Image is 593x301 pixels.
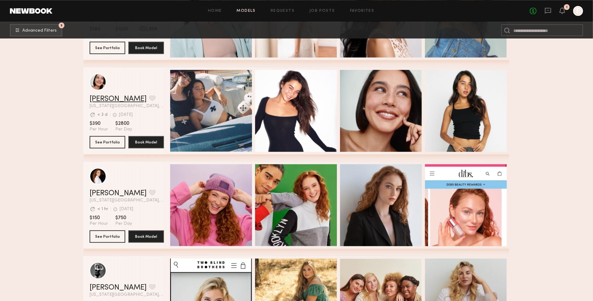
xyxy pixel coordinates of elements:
[115,221,132,227] span: Per Day
[115,127,132,132] span: Per Day
[90,230,125,243] button: See Portfolio
[90,221,108,227] span: Per Hour
[115,120,132,127] span: $2800
[90,284,147,291] a: [PERSON_NAME]
[120,207,133,211] div: [DATE]
[566,6,568,9] div: 1
[350,9,374,13] a: Favorites
[128,136,164,148] button: Book Model
[309,9,335,13] a: Job Posts
[22,29,57,33] span: Advanced Filters
[90,95,147,103] a: [PERSON_NAME]
[90,42,125,54] button: See Portfolio
[119,113,133,117] div: [DATE]
[271,9,294,13] a: Requests
[90,127,108,132] span: Per Hour
[90,215,108,221] span: $150
[90,293,164,297] span: [US_STATE][GEOGRAPHIC_DATA], [GEOGRAPHIC_DATA]
[97,113,108,117] div: < 3 d
[237,9,256,13] a: Models
[115,215,132,221] span: $750
[128,230,164,243] button: Book Model
[61,24,63,27] span: 3
[90,120,108,127] span: $390
[90,136,125,148] button: See Portfolio
[10,24,62,36] button: 3Advanced Filters
[128,42,164,54] button: Book Model
[90,190,147,197] a: [PERSON_NAME]
[90,104,164,108] span: [US_STATE][GEOGRAPHIC_DATA], [GEOGRAPHIC_DATA]
[208,9,222,13] a: Home
[90,198,164,203] span: [US_STATE][GEOGRAPHIC_DATA], [GEOGRAPHIC_DATA]
[97,207,108,211] div: < 1 hr
[573,6,583,16] a: E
